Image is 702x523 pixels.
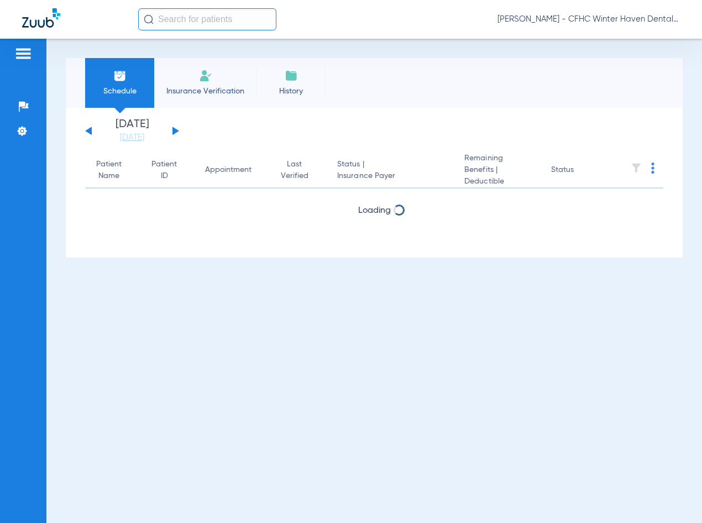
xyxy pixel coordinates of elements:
[14,47,32,60] img: hamburger-icon
[99,119,165,143] li: [DATE]
[464,176,533,187] span: Deductible
[651,163,654,174] img: group-dot-blue.svg
[94,159,123,182] div: Patient Name
[455,153,542,189] th: Remaining Benefits |
[138,8,276,30] input: Search for patients
[265,86,317,97] span: History
[328,153,455,189] th: Status |
[113,69,127,82] img: Schedule
[94,159,133,182] div: Patient Name
[144,14,154,24] img: Search Icon
[497,14,680,25] span: [PERSON_NAME] - CFHC Winter Haven Dental
[337,170,447,182] span: Insurance Payer
[279,159,310,182] div: Last Verified
[542,153,617,189] th: Status
[205,164,261,176] div: Appointment
[631,163,642,174] img: filter.svg
[358,206,391,215] span: Loading
[279,159,319,182] div: Last Verified
[205,164,252,176] div: Appointment
[199,69,212,82] img: Manual Insurance Verification
[285,69,298,82] img: History
[151,159,187,182] div: Patient ID
[22,8,60,28] img: Zuub Logo
[93,86,146,97] span: Schedule
[163,86,248,97] span: Insurance Verification
[99,132,165,143] a: [DATE]
[151,159,177,182] div: Patient ID
[358,236,391,244] span: Loading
